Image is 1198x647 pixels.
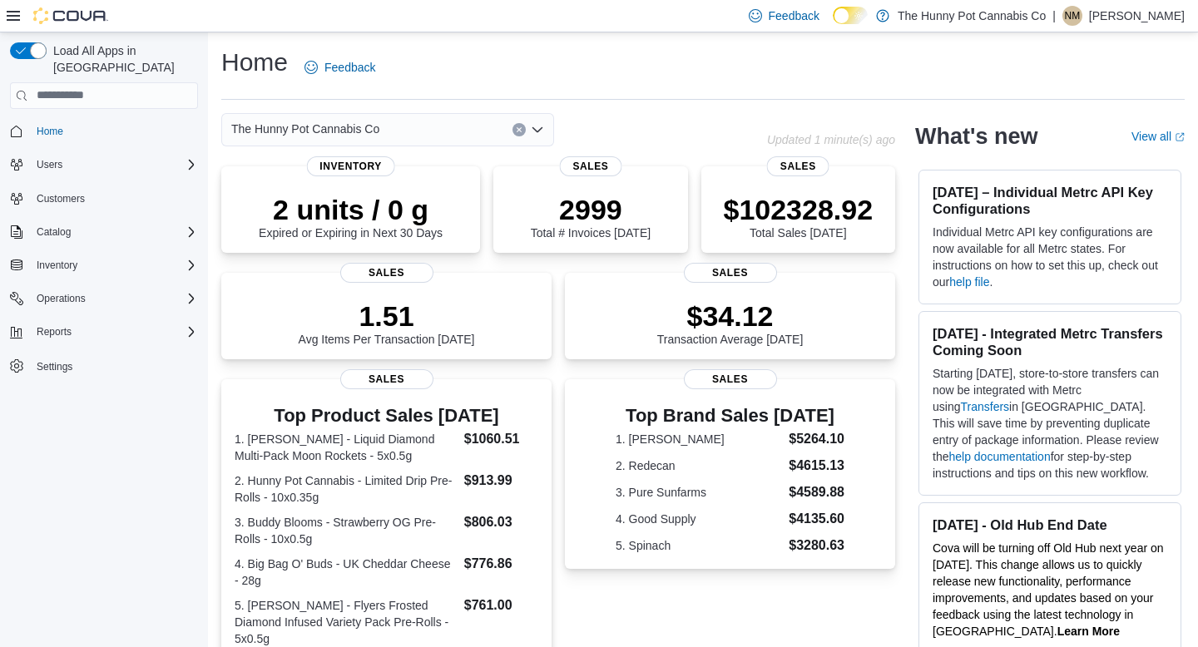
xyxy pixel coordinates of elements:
span: Sales [340,263,433,283]
button: Open list of options [531,123,544,136]
span: Reports [37,325,72,338]
dd: $776.86 [464,554,538,574]
span: Catalog [30,222,198,242]
span: Users [37,158,62,171]
dt: 5. Spinach [616,537,782,554]
span: Sales [559,156,621,176]
span: Customers [30,188,198,209]
dd: $761.00 [464,595,538,615]
span: Feedback [324,59,375,76]
p: 2 units / 0 g [259,193,443,226]
a: Learn More [1057,625,1120,638]
dt: 5. [PERSON_NAME] - Flyers Frosted Diamond Infused Variety Pack Pre-Rolls - 5x0.5g [235,597,458,647]
div: Expired or Expiring in Next 30 Days [259,193,443,240]
p: Individual Metrc API key configurations are now available for all Metrc states. For instructions ... [933,224,1167,290]
dt: 4. Good Supply [616,511,782,527]
div: Total Sales [DATE] [723,193,873,240]
button: Reports [30,322,78,342]
button: Users [3,153,205,176]
span: Customers [37,192,85,205]
a: Home [30,121,70,141]
button: Settings [3,353,205,378]
p: | [1052,6,1056,26]
a: Feedback [298,51,382,84]
h3: Top Product Sales [DATE] [235,406,538,426]
div: Total # Invoices [DATE] [531,193,651,240]
span: Settings [30,355,198,376]
h2: What's new [915,123,1037,150]
dt: 1. [PERSON_NAME] [616,431,782,447]
span: Inventory [37,259,77,272]
a: help file [949,275,989,289]
span: Home [37,125,63,138]
span: Cova will be turning off Old Hub next year on [DATE]. This change allows us to quickly release ne... [933,541,1164,638]
span: Operations [30,289,198,309]
nav: Complex example [10,112,198,422]
dd: $1060.51 [464,429,538,449]
h1: Home [221,46,288,79]
dt: 1. [PERSON_NAME] - Liquid Diamond Multi-Pack Moon Rockets - 5x0.5g [235,431,458,464]
span: Users [30,155,198,175]
a: View allExternal link [1131,130,1185,143]
span: Reports [30,322,198,342]
a: Transfers [960,400,1009,413]
span: Feedback [769,7,819,24]
span: Settings [37,360,72,373]
p: The Hunny Pot Cannabis Co [898,6,1046,26]
span: Catalog [37,225,71,239]
p: $102328.92 [723,193,873,226]
dd: $806.03 [464,512,538,532]
dd: $3280.63 [789,536,844,556]
dd: $4135.60 [789,509,844,529]
span: Load All Apps in [GEOGRAPHIC_DATA] [47,42,198,76]
p: 1.51 [299,299,475,333]
dt: 3. Buddy Blooms - Strawberry OG Pre-Rolls - 10x0.5g [235,514,458,547]
h3: [DATE] - Old Hub End Date [933,516,1167,533]
dd: $5264.10 [789,429,844,449]
span: Inventory [306,156,395,176]
div: Avg Items Per Transaction [DATE] [299,299,475,346]
div: Transaction Average [DATE] [657,299,804,346]
button: Inventory [30,255,84,275]
dt: 4. Big Bag O' Buds - UK Cheddar Cheese - 28g [235,556,458,589]
span: Sales [340,369,433,389]
img: Cova [33,7,108,24]
span: The Hunny Pot Cannabis Co [231,119,379,139]
dd: $4615.13 [789,456,844,476]
svg: External link [1175,132,1185,142]
button: Users [30,155,69,175]
button: Operations [30,289,92,309]
button: Home [3,119,205,143]
button: Inventory [3,254,205,277]
a: Settings [30,357,79,377]
dt: 3. Pure Sunfarms [616,484,782,501]
p: Updated 1 minute(s) ago [767,133,895,146]
h3: Top Brand Sales [DATE] [616,406,844,426]
span: Inventory [30,255,198,275]
dt: 2. Redecan [616,457,782,474]
a: help documentation [948,450,1050,463]
button: Catalog [30,222,77,242]
span: Home [30,121,198,141]
span: Operations [37,292,86,305]
dd: $4589.88 [789,482,844,502]
span: Sales [767,156,829,176]
input: Dark Mode [833,7,868,24]
button: Reports [3,320,205,343]
a: Customers [30,189,92,209]
p: $34.12 [657,299,804,333]
span: NM [1065,6,1081,26]
p: 2999 [531,193,651,226]
dt: 2. Hunny Pot Cannabis - Limited Drip Pre-Rolls - 10x0.35g [235,472,458,506]
button: Operations [3,287,205,310]
p: Starting [DATE], store-to-store transfers can now be integrated with Metrc using in [GEOGRAPHIC_D... [933,365,1167,482]
div: Nakisha Mckinley [1062,6,1082,26]
button: Catalog [3,220,205,244]
dd: $913.99 [464,471,538,491]
span: Sales [684,263,777,283]
button: Customers [3,186,205,210]
span: Sales [684,369,777,389]
button: Clear input [512,123,526,136]
h3: [DATE] - Integrated Metrc Transfers Coming Soon [933,325,1167,358]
